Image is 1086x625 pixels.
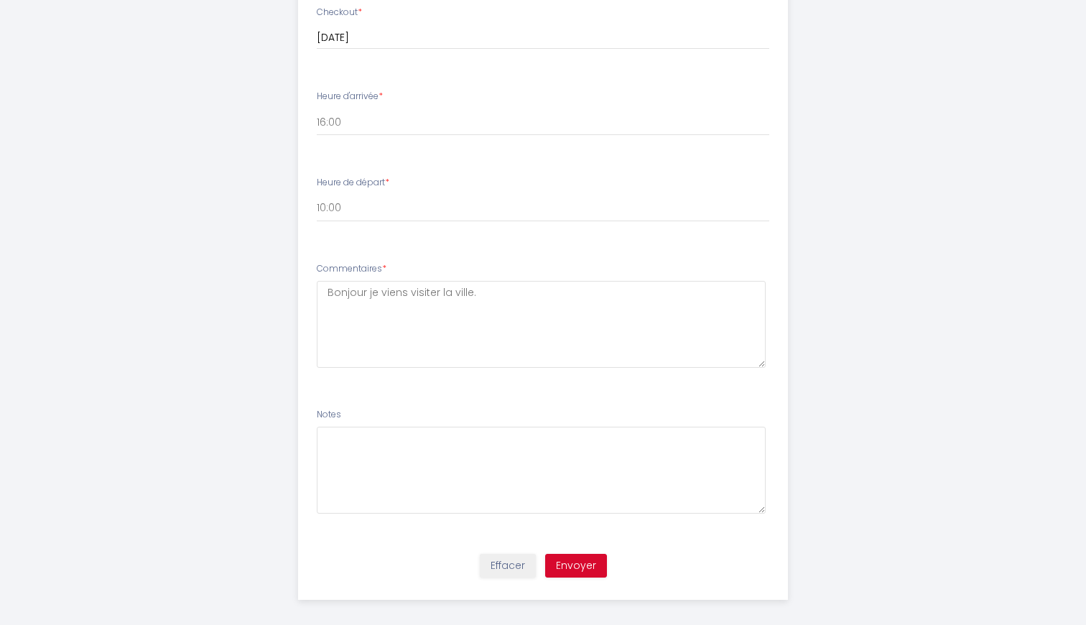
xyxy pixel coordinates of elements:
[317,6,362,19] label: Checkout
[317,176,389,190] label: Heure de départ
[317,90,383,103] label: Heure d'arrivée
[317,408,341,422] label: Notes
[545,554,607,578] button: Envoyer
[317,262,386,276] label: Commentaires
[480,554,536,578] button: Effacer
